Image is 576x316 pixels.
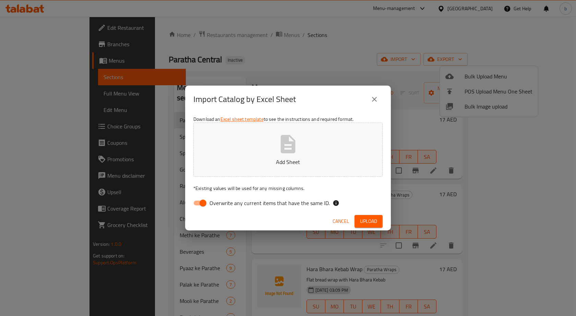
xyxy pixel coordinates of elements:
[209,199,330,207] span: Overwrite any current items that have the same ID.
[355,215,383,228] button: Upload
[193,123,383,177] button: Add Sheet
[330,215,352,228] button: Cancel
[220,115,264,124] a: Excel sheet template
[333,200,339,206] svg: If the overwrite option isn't selected, then the items that match an existing ID will be ignored ...
[333,217,349,226] span: Cancel
[204,158,372,166] p: Add Sheet
[360,217,377,226] span: Upload
[185,113,391,212] div: Download an to see the instructions and required format.
[193,94,296,105] h2: Import Catalog by Excel Sheet
[193,185,383,192] p: Existing values will be used for any missing columns.
[366,91,383,108] button: close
